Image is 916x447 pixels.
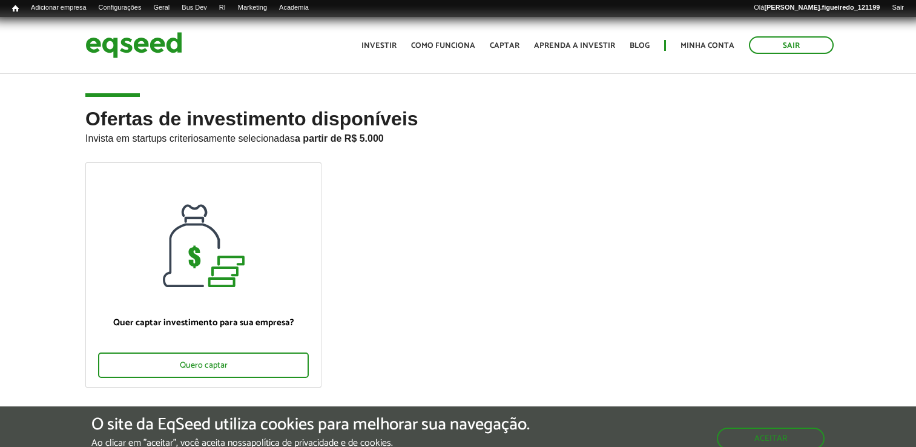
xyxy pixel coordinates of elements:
a: Geral [147,3,176,13]
a: Início [6,3,25,15]
a: Minha conta [680,42,734,50]
a: Quer captar investimento para sua empresa? Quero captar [85,162,321,388]
a: Blog [630,42,650,50]
a: Aprenda a investir [534,42,615,50]
p: Quer captar investimento para sua empresa? [98,317,309,328]
a: Sair [886,3,910,13]
a: Configurações [93,3,148,13]
a: Marketing [232,3,273,13]
a: Sair [749,36,834,54]
strong: a partir de R$ 5.000 [295,133,384,144]
a: RI [213,3,232,13]
a: Investir [361,42,397,50]
a: Academia [273,3,315,13]
a: Adicionar empresa [25,3,93,13]
a: Olá[PERSON_NAME].figueiredo_121199 [748,3,886,13]
a: Captar [490,42,519,50]
h2: Ofertas de investimento disponíveis [85,108,831,162]
strong: [PERSON_NAME].figueiredo_121199 [764,4,880,11]
p: Invista em startups criteriosamente selecionadas [85,130,831,144]
a: Bus Dev [176,3,213,13]
img: EqSeed [85,29,182,61]
span: Início [12,4,19,13]
h5: O site da EqSeed utiliza cookies para melhorar sua navegação. [91,416,530,434]
a: Como funciona [411,42,475,50]
div: Quero captar [98,353,309,378]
